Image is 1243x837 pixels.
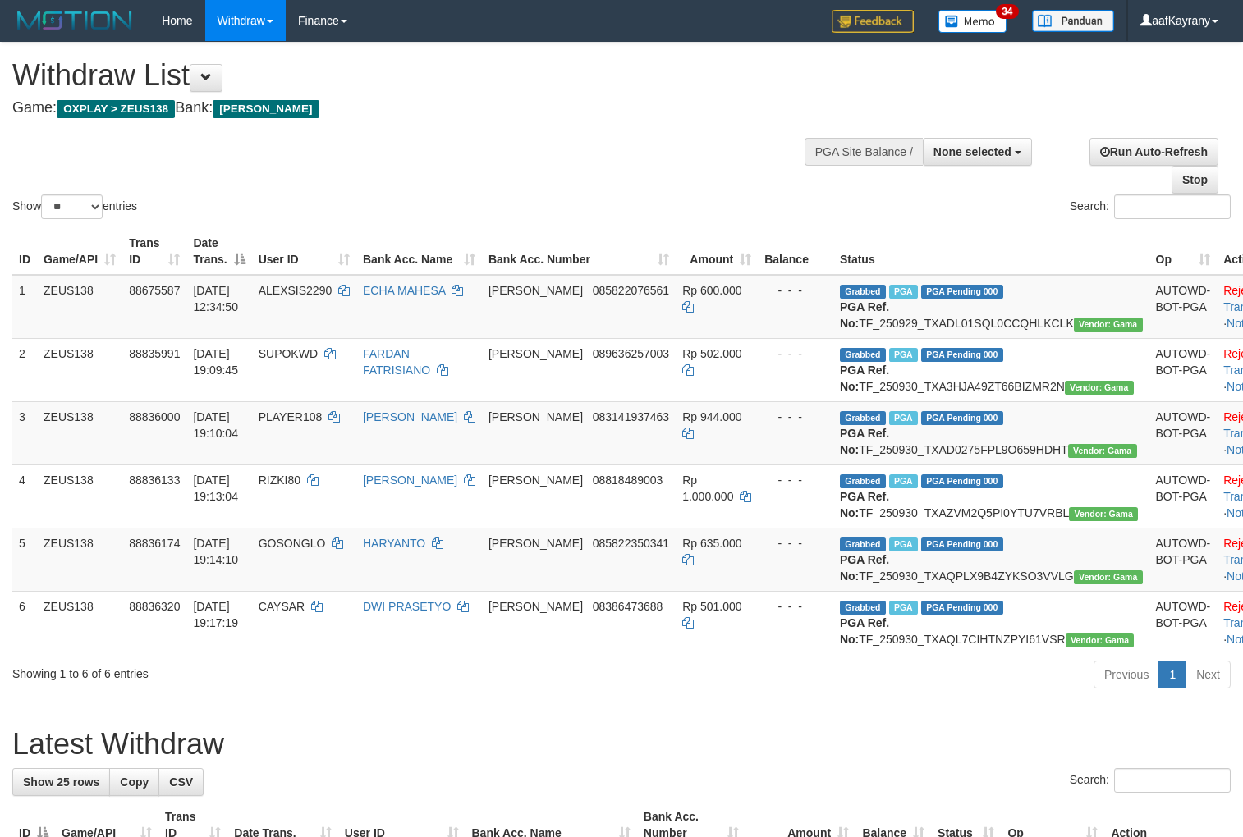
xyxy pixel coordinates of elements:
span: Grabbed [840,285,886,299]
span: SUPOKWD [259,347,318,360]
span: [PERSON_NAME] [213,100,319,118]
td: AUTOWD-BOT-PGA [1149,464,1218,528]
b: PGA Ref. No: [840,553,889,583]
a: HARYANTO [363,537,425,550]
td: 3 [12,401,37,464]
span: Rp 635.000 [682,537,741,550]
div: - - - [764,598,827,615]
span: PLAYER108 [259,410,323,423]
span: Grabbed [840,537,886,551]
b: PGA Ref. No: [840,364,889,393]
td: ZEUS138 [37,401,122,464]
div: PGA Site Balance / [805,138,923,166]
td: ZEUS138 [37,275,122,339]
div: - - - [764,282,827,299]
td: AUTOWD-BOT-PGA [1149,338,1218,401]
td: TF_250930_TXA3HJA49ZT66BIZMR2N [833,338,1149,401]
a: [PERSON_NAME] [363,473,457,487]
th: Op: activate to sort column ascending [1149,228,1218,275]
span: Grabbed [840,411,886,425]
td: 6 [12,591,37,654]
span: ALEXSIS2290 [259,284,333,297]
span: Marked by aafpengsreynich [889,411,918,425]
span: None selected [933,145,1011,158]
label: Show entries [12,194,137,219]
span: CSV [169,775,193,789]
span: Marked by aafpengsreynich [889,348,918,362]
img: MOTION_logo.png [12,8,137,33]
span: Vendor URL: https://trx31.1velocity.biz [1066,633,1135,647]
span: Marked by aafpengsreynich [889,601,918,615]
span: OXPLAY > ZEUS138 [57,100,175,118]
span: PGA Pending [921,474,1003,488]
a: Copy [109,768,159,796]
h1: Withdraw List [12,59,812,92]
td: AUTOWD-BOT-PGA [1149,528,1218,591]
span: Vendor URL: https://trx31.1velocity.biz [1074,318,1143,332]
th: ID [12,228,37,275]
td: ZEUS138 [37,338,122,401]
td: TF_250930_TXAD0275FPL9O659HDHT [833,401,1149,464]
th: Status [833,228,1149,275]
span: [DATE] 12:34:50 [193,284,238,313]
img: Feedback.jpg [832,10,914,33]
a: Next [1186,661,1231,688]
div: Showing 1 to 6 of 6 entries [12,659,506,682]
div: - - - [764,535,827,551]
a: ECHA MAHESA [363,284,445,297]
span: RIZKI80 [259,473,300,487]
th: Balance [758,228,833,275]
img: Button%20Memo.svg [938,10,1007,33]
span: [PERSON_NAME] [488,473,583,487]
th: Trans ID: activate to sort column ascending [122,228,186,275]
span: 88836320 [129,600,180,613]
span: 88836000 [129,410,180,423]
span: [DATE] 19:09:45 [193,347,238,377]
span: Copy 085822076561 to clipboard [593,284,669,297]
b: PGA Ref. No: [840,616,889,646]
span: Copy 089636257003 to clipboard [593,347,669,360]
td: AUTOWD-BOT-PGA [1149,275,1218,339]
input: Search: [1114,768,1231,793]
span: Vendor URL: https://trx31.1velocity.biz [1068,444,1137,458]
span: [DATE] 19:14:10 [193,537,238,566]
a: Previous [1094,661,1159,688]
span: GOSONGLO [259,537,326,550]
input: Search: [1114,194,1231,219]
span: Rp 1.000.000 [682,473,733,503]
h1: Latest Withdraw [12,728,1231,761]
img: panduan.png [1032,10,1114,32]
span: [PERSON_NAME] [488,347,583,360]
td: TF_250930_TXAQL7CIHTNZPYI61VSR [833,591,1149,654]
div: - - - [764,472,827,488]
div: - - - [764,345,827,362]
a: CSV [158,768,204,796]
span: PGA Pending [921,601,1003,615]
td: 4 [12,464,37,528]
span: 88835991 [129,347,180,360]
span: PGA Pending [921,348,1003,362]
td: 1 [12,275,37,339]
div: - - - [764,409,827,425]
th: Bank Acc. Number: activate to sort column ascending [482,228,676,275]
span: Marked by aafpengsreynich [889,285,918,299]
button: None selected [923,138,1032,166]
span: Grabbed [840,474,886,488]
b: PGA Ref. No: [840,427,889,456]
span: Copy 08386473688 to clipboard [593,600,663,613]
td: ZEUS138 [37,591,122,654]
span: PGA Pending [921,537,1003,551]
span: Vendor URL: https://trx31.1velocity.biz [1069,507,1138,521]
span: [DATE] 19:13:04 [193,473,238,503]
th: Date Trans.: activate to sort column descending [186,228,251,275]
a: Run Auto-Refresh [1089,138,1218,166]
span: 88836133 [129,473,180,487]
span: Vendor URL: https://trx31.1velocity.biz [1074,570,1143,584]
span: [PERSON_NAME] [488,537,583,550]
span: [PERSON_NAME] [488,284,583,297]
span: Vendor URL: https://trx31.1velocity.biz [1065,381,1134,395]
th: Game/API: activate to sort column ascending [37,228,122,275]
td: TF_250930_TXAZVM2Q5PI0YTU7VRBL [833,464,1149,528]
a: Stop [1172,166,1218,194]
span: Rp 501.000 [682,600,741,613]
